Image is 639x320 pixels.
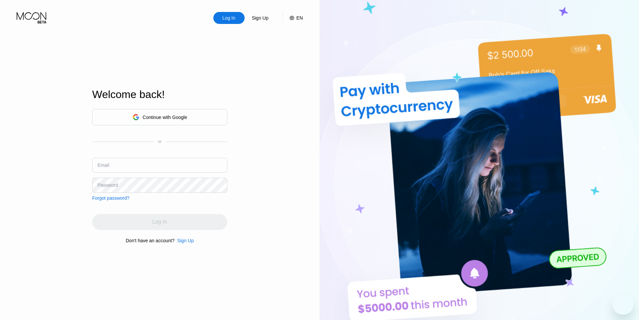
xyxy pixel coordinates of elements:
[98,162,109,168] div: Email
[92,109,227,125] div: Continue with Google
[158,139,162,144] div: or
[92,195,129,201] div: Forgot password?
[222,15,236,21] div: Log In
[251,15,269,21] div: Sign Up
[297,15,303,21] div: EN
[612,293,634,315] iframe: 開啟傳訊視窗按鈕
[92,88,227,101] div: Welcome back!
[213,12,245,24] div: Log In
[143,115,187,120] div: Continue with Google
[98,182,118,188] div: Password
[283,12,303,24] div: EN
[174,238,194,243] div: Sign Up
[177,238,194,243] div: Sign Up
[126,238,175,243] div: Don't have an account?
[245,12,276,24] div: Sign Up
